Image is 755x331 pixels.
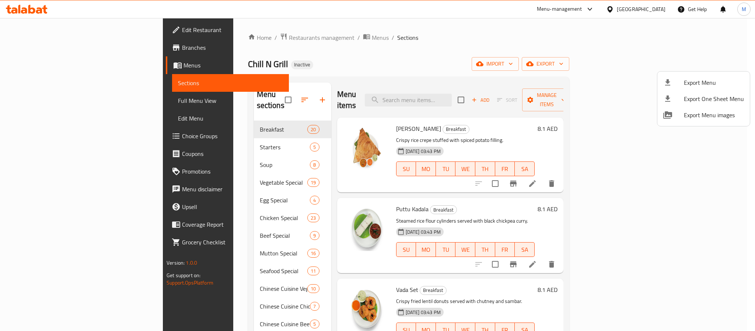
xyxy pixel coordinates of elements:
span: Export One Sheet Menu [684,94,744,103]
li: Export one sheet menu items [657,91,750,107]
span: Export Menu images [684,111,744,119]
span: Export Menu [684,78,744,87]
li: Export Menu images [657,107,750,123]
li: Export menu items [657,74,750,91]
